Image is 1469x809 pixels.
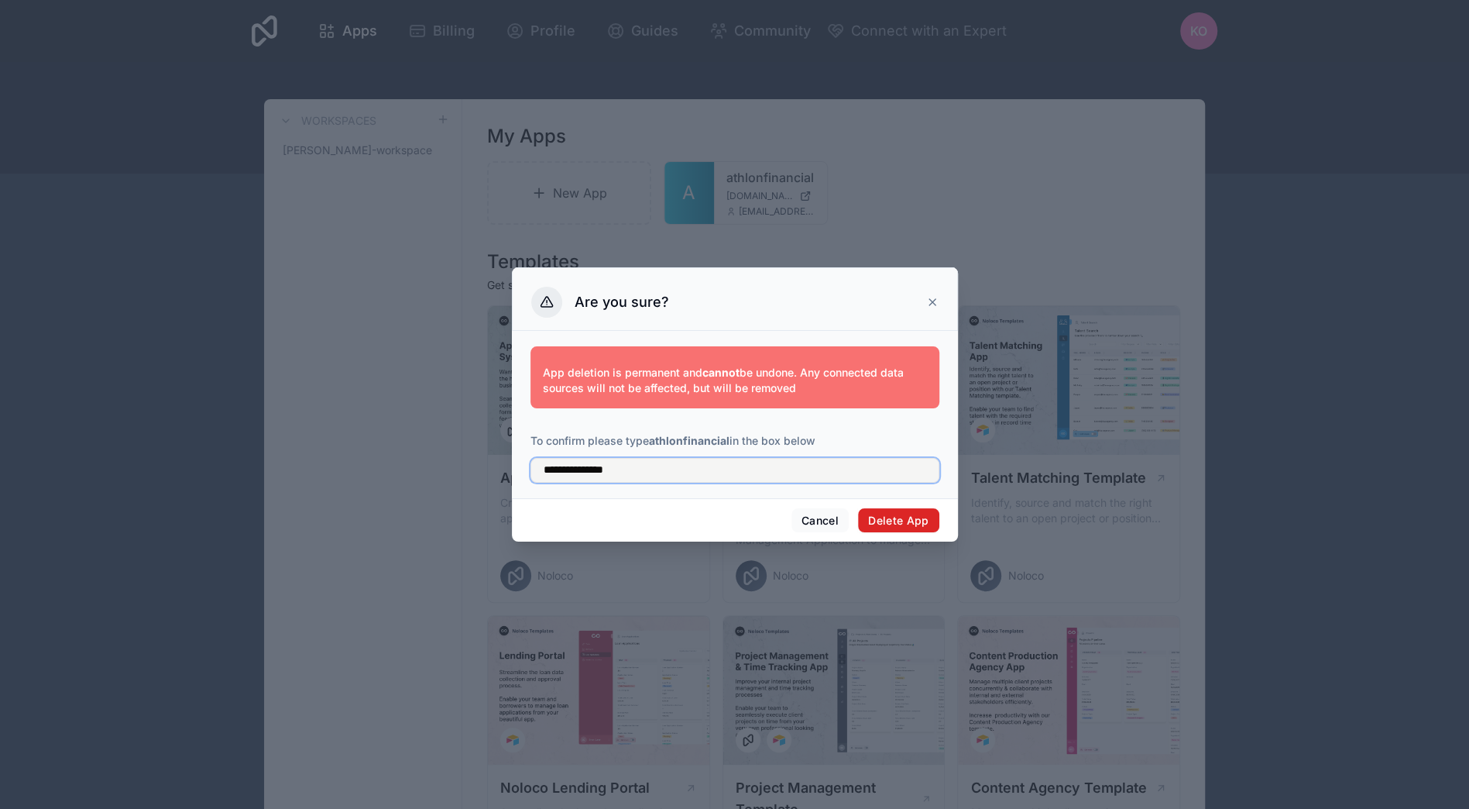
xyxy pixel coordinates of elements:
p: To confirm please type in the box below [530,433,939,449]
p: App deletion is permanent and be undone. Any connected data sources will not be affected, but wil... [543,365,927,396]
button: Cancel [791,508,849,533]
strong: athlonfinancial [649,434,729,447]
button: Delete App [858,508,939,533]
strong: cannot [702,366,740,379]
h3: Are you sure? [575,293,669,312]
